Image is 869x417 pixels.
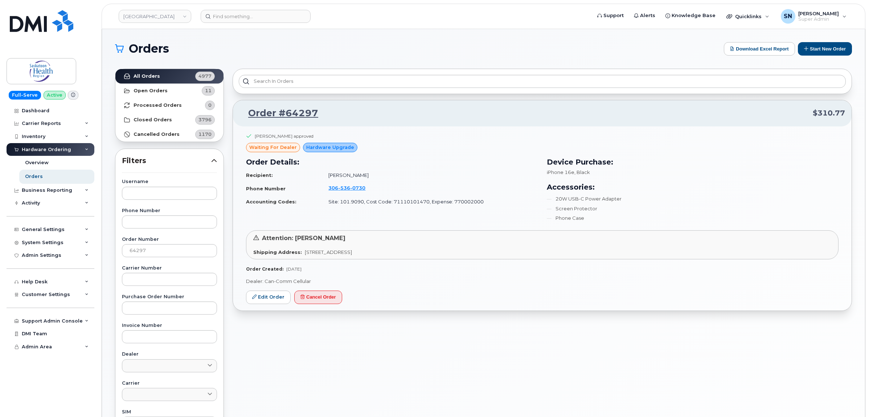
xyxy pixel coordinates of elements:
strong: Phone Number [246,186,286,191]
strong: Shipping Address: [253,249,302,255]
a: Edit Order [246,291,291,304]
span: [STREET_ADDRESS] [305,249,352,255]
h3: Order Details: [246,157,538,167]
span: [DATE] [286,266,302,272]
strong: Recipient: [246,172,273,178]
label: Carrier Number [122,266,217,271]
strong: Processed Orders [134,102,182,108]
span: 306 [328,185,365,191]
strong: Accounting Codes: [246,199,296,205]
span: iPhone 16e [547,169,574,175]
label: Order Number [122,237,217,242]
span: Filters [122,155,211,166]
strong: Closed Orders [134,117,172,123]
span: $310.77 [813,108,845,118]
span: Hardware Upgrade [306,144,354,151]
td: [PERSON_NAME] [322,169,538,182]
span: 0 [208,102,212,109]
label: Dealer [122,352,217,357]
label: SIM [122,410,217,414]
span: 536 [338,185,350,191]
strong: Order Created: [246,266,283,272]
a: Open Orders11 [115,84,224,98]
a: 3065360730 [328,185,374,191]
p: Dealer: Can-Comm Cellular [246,278,839,285]
li: 20W USB-C Power Adapter [547,195,839,202]
a: Closed Orders3796 [115,113,224,127]
li: Phone Case [547,215,839,222]
li: Screen Protector [547,205,839,212]
span: 3796 [198,116,212,123]
span: waiting for dealer [249,144,297,151]
button: Cancel Order [294,291,342,304]
a: Processed Orders0 [115,98,224,113]
label: Carrier [122,381,217,386]
span: Orders [129,43,169,54]
a: Cancelled Orders1170 [115,127,224,142]
span: 0730 [350,185,365,191]
span: Attention: [PERSON_NAME] [262,235,345,242]
iframe: Messenger Launcher [837,385,864,412]
span: 11 [205,87,212,94]
button: Start New Order [798,42,852,56]
h3: Device Purchase: [547,157,839,167]
h3: Accessories: [547,182,839,193]
label: Purchase Order Number [122,295,217,299]
div: [PERSON_NAME] approved [255,133,313,139]
label: Invoice Number [122,323,217,328]
a: All Orders4977 [115,69,224,84]
span: , Black [574,169,590,175]
span: 1170 [198,131,212,138]
input: Search in orders [239,75,846,88]
label: Phone Number [122,208,217,213]
button: Download Excel Report [724,42,795,56]
strong: Cancelled Orders [134,131,180,137]
strong: Open Orders [134,88,168,94]
a: Order #64297 [239,107,318,120]
span: 4977 [198,73,212,80]
td: Site: 101.9090, Cost Code: 71110101470, Expense: 770002000 [322,195,538,208]
label: Username [122,179,217,184]
strong: All Orders [134,73,160,79]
